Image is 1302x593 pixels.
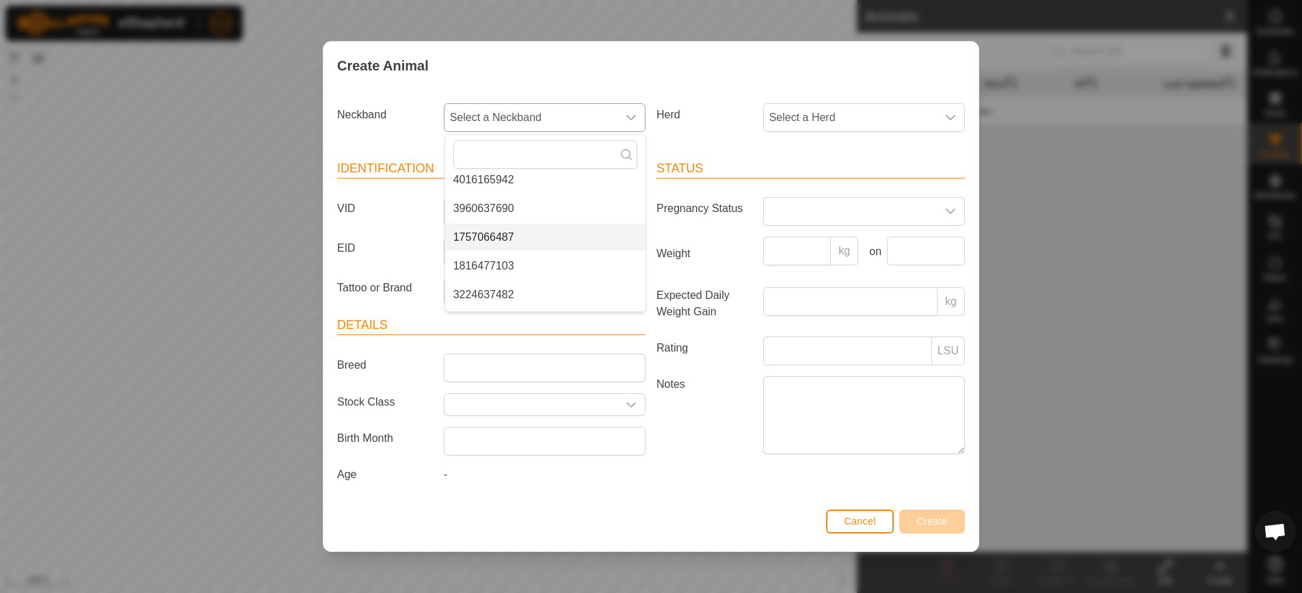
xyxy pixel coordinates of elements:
span: 1816477103 [453,258,514,274]
span: Select a Neckband [444,104,617,131]
label: Age [332,466,438,483]
header: Status [656,159,965,179]
label: EID [332,237,438,260]
li: 3224637482 [445,281,646,308]
label: Breed [332,354,438,377]
li: 4016165942 [445,166,646,194]
div: dropdown trigger [937,104,964,131]
span: Create [917,516,948,527]
label: VID [332,197,438,220]
label: Expected Daily Weight Gain [651,287,758,320]
ul: Option List [445,80,646,423]
header: Details [337,316,646,335]
label: Weight [651,237,758,271]
label: on [864,243,881,260]
li: 1757066487 [445,224,646,251]
header: Identification [337,159,646,179]
label: Neckband [332,103,438,127]
p-inputgroup-addon: LSU [932,337,965,365]
p-inputgroup-addon: kg [831,237,858,265]
span: 3224637482 [453,287,514,303]
span: Create Animal [337,55,429,76]
label: Birth Month [332,427,438,450]
li: 1816477103 [445,252,646,280]
button: Cancel [826,510,894,533]
a: Open chat [1255,511,1296,552]
span: Cancel [844,516,876,527]
label: Tattoo or Brand [332,276,438,300]
span: 3960637690 [453,200,514,217]
div: dropdown trigger [617,394,645,415]
label: Pregnancy Status [651,197,758,220]
li: 3960637690 [445,195,646,222]
span: 1757066487 [453,229,514,246]
p-inputgroup-addon: kg [938,287,965,316]
li: 3352402699 [445,310,646,337]
button: Create [899,510,965,533]
div: dropdown trigger [937,198,964,225]
span: 4016165942 [453,172,514,188]
span: - [444,469,447,480]
label: Rating [651,337,758,360]
label: Herd [651,103,758,127]
span: Select a Herd [764,104,937,131]
div: dropdown trigger [617,104,645,131]
label: Notes [651,376,758,453]
label: Stock Class [332,393,438,410]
